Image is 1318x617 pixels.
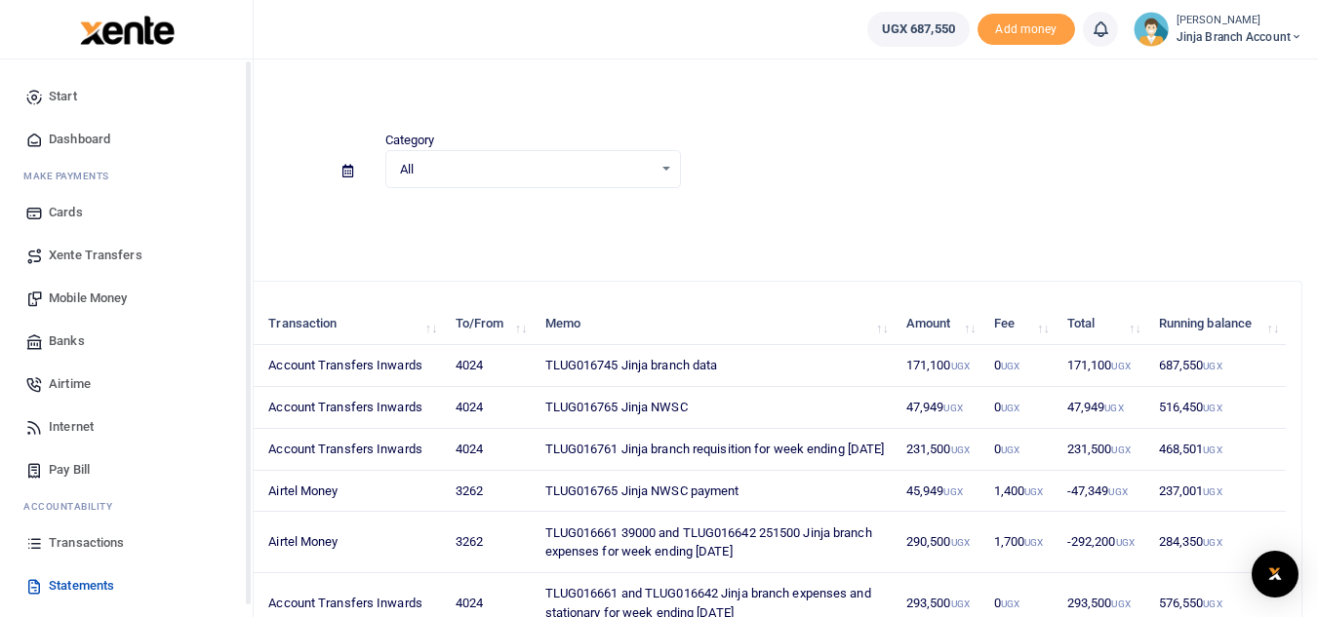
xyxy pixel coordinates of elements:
[983,303,1057,345] th: Fee: activate to sort column ascending
[534,345,895,387] td: TLUG016745 Jinja branch data
[978,20,1075,35] a: Add money
[49,460,90,480] span: Pay Bill
[16,363,237,405] a: Airtime
[1203,537,1221,548] small: UGX
[400,160,653,179] span: All
[258,471,444,513] td: Airtel Money
[258,387,444,429] td: Account Transfers Inwards
[49,374,91,394] span: Airtime
[16,191,237,234] a: Cards
[867,12,970,47] a: UGX 687,550
[258,345,444,387] td: Account Transfers Inwards
[1001,403,1019,413] small: UGX
[1177,28,1302,46] span: Jinja branch account
[1134,12,1169,47] img: profile-user
[16,448,237,491] a: Pay Bill
[534,387,895,429] td: TLUG016765 Jinja NWSC
[16,405,237,448] a: Internet
[534,429,895,471] td: TLUG016761 Jinja branch requisition for week ending [DATE]
[983,387,1057,429] td: 0
[1001,444,1019,455] small: UGX
[258,303,444,345] th: Transaction: activate to sort column ascending
[951,444,970,455] small: UGX
[16,320,237,363] a: Banks
[1057,429,1148,471] td: 231,500
[951,537,970,548] small: UGX
[80,16,175,45] img: logo-large
[1148,387,1287,429] td: 516,450
[978,14,1075,46] li: Toup your wallet
[1024,537,1043,548] small: UGX
[49,533,124,553] span: Transactions
[16,491,237,521] li: Ac
[1203,403,1221,413] small: UGX
[1104,403,1123,413] small: UGX
[258,512,444,572] td: Airtel Money
[1001,361,1019,371] small: UGX
[951,361,970,371] small: UGX
[49,417,94,437] span: Internet
[534,471,895,513] td: TLUG016765 Jinja NWSC payment
[1148,303,1287,345] th: Running balance: activate to sort column ascending
[882,19,955,39] span: UGX 687,550
[896,512,983,572] td: 290,500
[49,87,77,106] span: Start
[1057,471,1148,513] td: -47,349
[444,387,534,429] td: 4024
[444,471,534,513] td: 3262
[1111,598,1130,609] small: UGX
[1057,387,1148,429] td: 47,949
[49,289,127,308] span: Mobile Money
[1111,444,1130,455] small: UGX
[1203,361,1221,371] small: UGX
[1057,303,1148,345] th: Total: activate to sort column ascending
[49,246,142,265] span: Xente Transfers
[33,169,109,183] span: ake Payments
[49,130,110,149] span: Dashboard
[444,429,534,471] td: 4024
[1057,512,1148,572] td: -292,200
[49,331,85,351] span: Banks
[1001,598,1019,609] small: UGX
[49,576,114,596] span: Statements
[983,345,1057,387] td: 0
[1203,486,1221,497] small: UGX
[444,345,534,387] td: 4024
[1057,345,1148,387] td: 171,100
[1108,486,1127,497] small: UGX
[1203,598,1221,609] small: UGX
[1148,471,1287,513] td: 237,001
[896,387,983,429] td: 47,949
[444,303,534,345] th: To/From: activate to sort column ascending
[534,512,895,572] td: TLUG016661 39000 and TLUG016642 251500 Jinja branch expenses for week ending [DATE]
[258,429,444,471] td: Account Transfers Inwards
[1252,551,1298,598] div: Open Intercom Messenger
[1148,345,1287,387] td: 687,550
[896,303,983,345] th: Amount: activate to sort column ascending
[385,131,435,150] label: Category
[16,118,237,161] a: Dashboard
[16,75,237,118] a: Start
[16,564,237,607] a: Statements
[49,203,83,222] span: Cards
[16,161,237,191] li: M
[1148,512,1287,572] td: 284,350
[16,234,237,277] a: Xente Transfers
[444,512,534,572] td: 3262
[896,471,983,513] td: 45,949
[1134,12,1302,47] a: profile-user [PERSON_NAME] Jinja branch account
[983,512,1057,572] td: 1,700
[1024,486,1043,497] small: UGX
[896,429,983,471] td: 231,500
[16,521,237,564] a: Transactions
[74,212,1302,232] p: Download
[1148,429,1287,471] td: 468,501
[78,21,175,36] a: logo-small logo-large logo-large
[978,14,1075,46] span: Add money
[943,486,962,497] small: UGX
[1116,537,1135,548] small: UGX
[1111,361,1130,371] small: UGX
[1177,13,1302,29] small: [PERSON_NAME]
[859,12,978,47] li: Wallet ballance
[38,499,112,514] span: countability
